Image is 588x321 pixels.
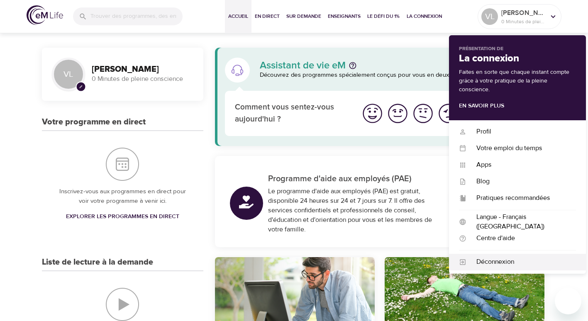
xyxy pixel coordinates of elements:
[286,12,321,21] span: Sur demande
[90,7,183,25] input: Trouver des programmes, des enseignants, etc...
[555,288,581,314] iframe: Bouton de lancement de la fenêtre de messagerie, conversation en cours
[228,12,248,21] span: Accueil
[466,233,576,243] div: Centre d'aide
[27,5,63,25] img: logo
[63,209,183,224] a: Explorer les programmes en direct
[268,173,444,185] p: Programme d'aide aux employés (PAE)
[66,212,179,222] span: Explorer les programmes en direct
[412,102,434,125] img: ok
[481,8,498,25] div: VL
[386,102,409,125] img: good
[501,18,545,25] p: 0 Minutes de pleine conscience
[42,258,153,267] h3: Liste de lecture à la demande
[42,117,146,127] h3: Votre programme en direct
[436,101,461,126] button: Je me sens mal
[459,53,576,65] h2: La connexion
[92,74,193,84] p: 0 Minutes de pleine conscience
[260,71,535,80] p: Découvrez des programmes spécialement conçus pour vous en deux étapes
[385,101,410,126] button: Je me sens bien
[437,102,460,125] img: bad
[466,177,576,186] div: Blog
[466,143,576,153] div: Votre emploi du temps
[92,65,193,74] h3: [PERSON_NAME]
[501,8,545,18] p: [PERSON_NAME]
[260,61,346,71] p: Assistant de vie eM
[459,102,504,109] a: En savoir plus
[407,12,442,21] span: La Connexion
[106,148,139,181] img: Votre programme en direct
[235,102,350,125] p: Comment vous sentez-vous aujourd'hui ?
[361,102,384,125] img: great
[367,12,400,21] span: Le défi du 1%
[459,68,576,94] p: Faites en sorte que chaque instant compte grâce à votre pratique de la pleine conscience.
[255,12,280,21] span: En direct
[466,257,576,267] div: Déconnexion
[268,187,444,234] div: Le programme d'aide aux employés (PAE) est gratuit, disponible 24 heures sur 24 et 7 jours sur 7....
[466,127,576,136] div: Profil
[328,12,361,21] span: Enseignants
[360,101,385,126] button: Je me sens bien
[231,63,244,77] img: Assistant de vie eM
[410,101,436,126] button: Je me sens bien
[52,58,85,91] div: VL
[459,45,576,53] p: Présentation de
[466,212,576,231] div: Langue - Français ([GEOGRAPHIC_DATA])
[59,187,187,206] p: Inscrivez-vous aux programmes en direct pour voir votre programme à venir ici.
[106,288,139,321] img: Liste de lecture à la demande
[466,160,576,170] div: Apps
[466,193,576,203] div: Pratiques recommandées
